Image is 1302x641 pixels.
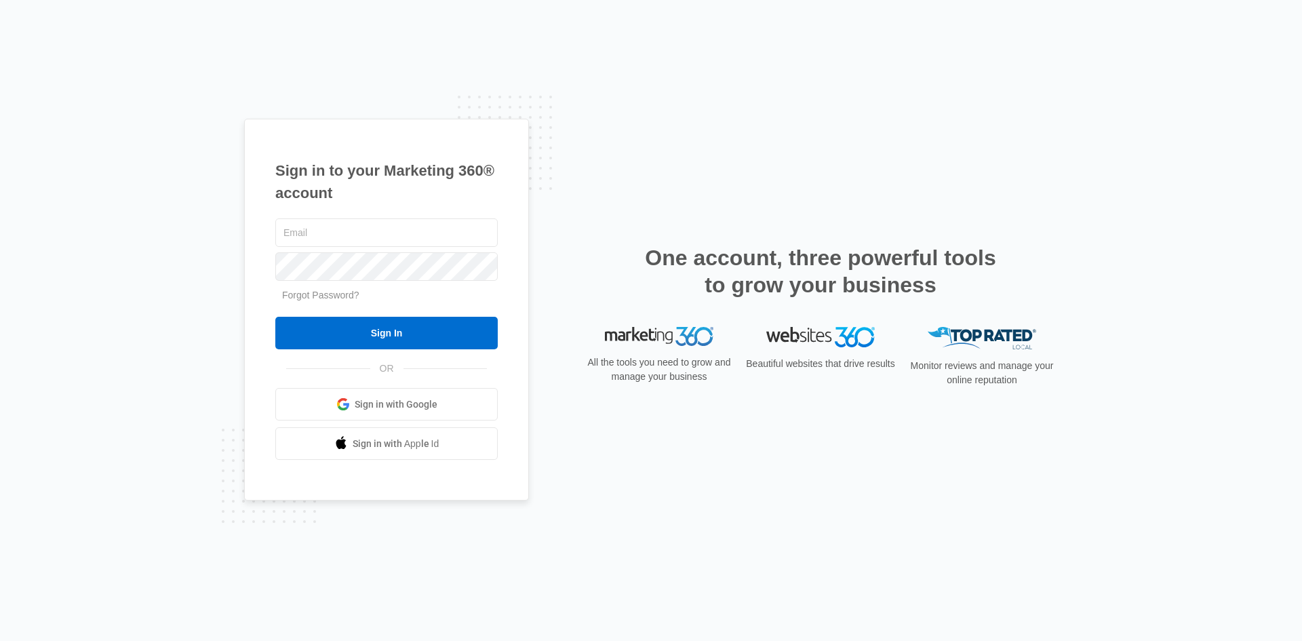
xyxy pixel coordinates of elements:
[906,359,1058,387] p: Monitor reviews and manage your online reputation
[275,388,498,421] a: Sign in with Google
[275,218,498,247] input: Email
[275,317,498,349] input: Sign In
[370,362,403,376] span: OR
[275,427,498,460] a: Sign in with Apple Id
[641,244,1000,298] h2: One account, three powerful tools to grow your business
[275,159,498,204] h1: Sign in to your Marketing 360® account
[928,327,1036,349] img: Top Rated Local
[282,290,359,300] a: Forgot Password?
[583,355,735,384] p: All the tools you need to grow and manage your business
[355,397,437,412] span: Sign in with Google
[766,327,875,347] img: Websites 360
[605,327,713,346] img: Marketing 360
[353,437,439,451] span: Sign in with Apple Id
[745,357,896,371] p: Beautiful websites that drive results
